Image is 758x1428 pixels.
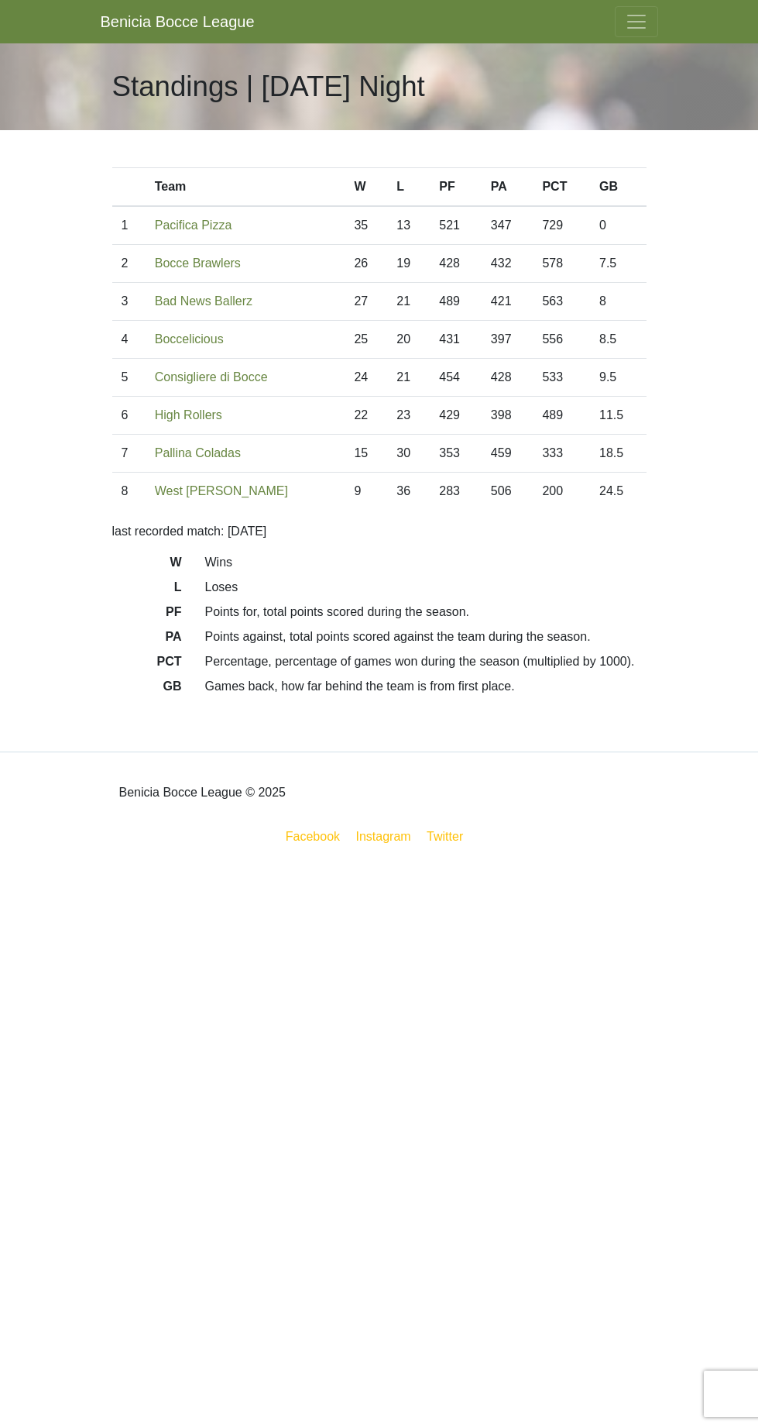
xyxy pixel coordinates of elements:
td: 5 [112,359,146,397]
td: 578 [533,245,590,283]
a: Bocce Brawlers [155,256,241,270]
td: 729 [533,206,590,245]
dt: L [101,578,194,603]
td: 506 [482,473,533,511]
a: Instagram [353,827,414,846]
td: 3 [112,283,146,321]
td: 24.5 [590,473,647,511]
td: 9 [345,473,387,511]
td: 8 [112,473,146,511]
td: 24 [345,359,387,397]
dt: W [101,553,194,578]
td: 521 [430,206,482,245]
td: 347 [482,206,533,245]
dt: GB [101,677,194,702]
td: 22 [345,397,387,435]
a: Benicia Bocce League [101,6,255,37]
td: 1 [112,206,146,245]
dt: PA [101,628,194,652]
a: Facebook [283,827,343,846]
td: 489 [533,397,590,435]
p: last recorded match: [DATE] [112,522,647,541]
dd: Points against, total points scored against the team during the season. [194,628,658,646]
td: 200 [533,473,590,511]
th: Team [146,168,345,207]
th: L [387,168,430,207]
td: 36 [387,473,430,511]
td: 533 [533,359,590,397]
td: 398 [482,397,533,435]
td: 556 [533,321,590,359]
dd: Points for, total points scored during the season. [194,603,658,621]
dt: PCT [101,652,194,677]
th: PF [430,168,482,207]
a: Consigliere di Bocce [155,370,268,384]
dd: Games back, how far behind the team is from first place. [194,677,658,696]
td: 11.5 [590,397,647,435]
th: PCT [533,168,590,207]
td: 7 [112,435,146,473]
td: 7.5 [590,245,647,283]
a: High Rollers [155,408,222,422]
a: Boccelicious [155,332,224,346]
a: Twitter [424,827,475,846]
td: 397 [482,321,533,359]
td: 9.5 [590,359,647,397]
dd: Percentage, percentage of games won during the season (multiplied by 1000). [194,652,658,671]
td: 30 [387,435,430,473]
td: 459 [482,435,533,473]
td: 21 [387,283,430,321]
td: 6 [112,397,146,435]
h1: Standings | [DATE] Night [112,70,425,104]
td: 21 [387,359,430,397]
a: Pallina Coladas [155,446,241,459]
div: Benicia Bocce League © 2025 [101,765,658,821]
td: 26 [345,245,387,283]
th: GB [590,168,647,207]
td: 489 [430,283,482,321]
td: 19 [387,245,430,283]
a: Bad News Ballerz [155,294,252,308]
td: 432 [482,245,533,283]
th: PA [482,168,533,207]
a: Pacifica Pizza [155,219,232,232]
dd: Wins [194,553,658,572]
td: 18.5 [590,435,647,473]
td: 0 [590,206,647,245]
td: 20 [387,321,430,359]
td: 15 [345,435,387,473]
td: 429 [430,397,482,435]
dt: PF [101,603,194,628]
td: 283 [430,473,482,511]
td: 8.5 [590,321,647,359]
td: 431 [430,321,482,359]
td: 13 [387,206,430,245]
button: Toggle navigation [615,6,658,37]
td: 27 [345,283,387,321]
td: 2 [112,245,146,283]
th: W [345,168,387,207]
td: 428 [482,359,533,397]
td: 454 [430,359,482,397]
td: 35 [345,206,387,245]
a: West [PERSON_NAME] [155,484,288,497]
dd: Loses [194,578,658,597]
td: 421 [482,283,533,321]
td: 4 [112,321,146,359]
td: 8 [590,283,647,321]
td: 563 [533,283,590,321]
td: 428 [430,245,482,283]
td: 25 [345,321,387,359]
td: 353 [430,435,482,473]
td: 23 [387,397,430,435]
td: 333 [533,435,590,473]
